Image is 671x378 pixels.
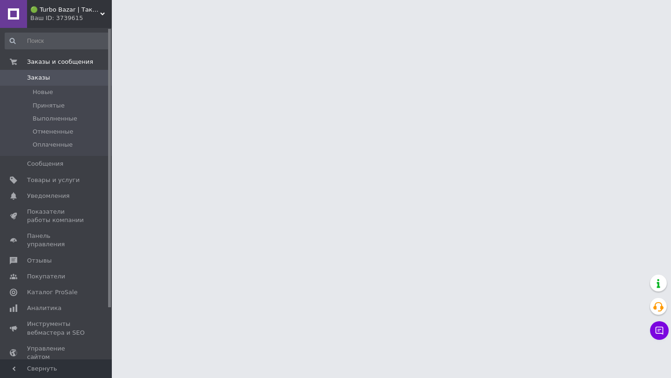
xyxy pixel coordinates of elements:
[27,208,86,224] span: Показатели работы компании
[27,176,80,184] span: Товары и услуги
[27,232,86,249] span: Панель управления
[27,74,50,82] span: Заказы
[33,101,65,110] span: Принятые
[27,320,86,337] span: Инструменты вебмастера и SEO
[33,88,53,96] span: Новые
[27,256,52,265] span: Отзывы
[30,14,112,22] div: Ваш ID: 3739615
[33,128,73,136] span: Отмененные
[27,272,65,281] span: Покупатели
[30,6,100,14] span: 🟢 Turbo Bazar | Тактическая форма и амуниция
[33,141,73,149] span: Оплаченные
[27,288,77,297] span: Каталог ProSale
[33,115,77,123] span: Выполненные
[27,344,86,361] span: Управление сайтом
[27,160,63,168] span: Сообщения
[27,304,62,312] span: Аналитика
[650,321,669,340] button: Чат с покупателем
[27,58,93,66] span: Заказы и сообщения
[5,33,110,49] input: Поиск
[27,192,69,200] span: Уведомления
